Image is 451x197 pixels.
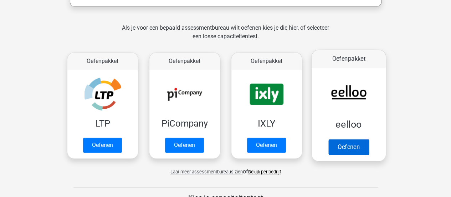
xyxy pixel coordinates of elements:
div: Als je voor een bepaald assessmentbureau wilt oefenen kies je die hier, of selecteer een losse ca... [116,24,335,49]
span: Laat meer assessmentbureaus zien [170,169,243,174]
a: Oefenen [83,138,122,153]
a: Bekijk per bedrijf [248,169,281,174]
a: Oefenen [328,139,369,155]
a: Oefenen [247,138,286,153]
div: of [62,162,390,176]
a: Oefenen [165,138,204,153]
